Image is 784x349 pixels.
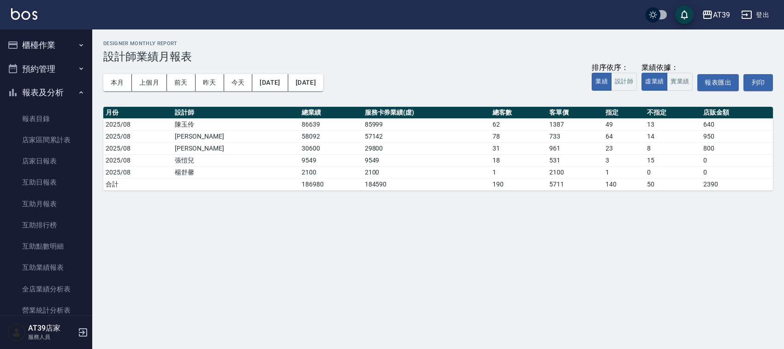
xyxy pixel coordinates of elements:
td: 2025/08 [103,166,172,178]
th: 客單價 [547,107,604,119]
td: 30600 [299,142,362,154]
td: 15 [645,154,701,166]
td: 1 [603,166,645,178]
a: 店家區間累計表 [4,129,89,151]
a: 互助月報表 [4,193,89,215]
td: 31 [490,142,547,154]
td: 2100 [299,166,362,178]
td: 49 [603,118,645,130]
td: [PERSON_NAME] [172,130,299,142]
button: 預約管理 [4,57,89,81]
td: 29800 [362,142,491,154]
h5: AT39店家 [28,324,75,333]
button: 報表匯出 [697,74,739,91]
h2: Designer Monthly Report [103,41,773,47]
table: a dense table [103,107,773,191]
th: 月份 [103,107,172,119]
a: 報表目錄 [4,108,89,129]
td: 186980 [299,178,362,190]
td: [PERSON_NAME] [172,142,299,154]
td: 3 [603,154,645,166]
button: 登出 [737,6,773,23]
div: 排序依序： [592,63,637,73]
td: 140 [603,178,645,190]
button: 設計師 [611,73,637,91]
td: 950 [701,130,773,142]
button: 前天 [167,74,196,91]
td: 楊舒馨 [172,166,299,178]
td: 9549 [362,154,491,166]
td: 640 [701,118,773,130]
button: 虛業績 [641,73,667,91]
button: 昨天 [196,74,224,91]
th: 店販金額 [701,107,773,119]
td: 2025/08 [103,118,172,130]
th: 總客數 [490,107,547,119]
div: AT39 [713,9,730,21]
button: 業績 [592,73,612,91]
td: 62 [490,118,547,130]
img: Person [7,323,26,342]
td: 531 [547,154,604,166]
td: 2025/08 [103,154,172,166]
button: save [675,6,694,24]
p: 服務人員 [28,333,75,341]
button: AT39 [698,6,734,24]
td: 1387 [547,118,604,130]
td: 1 [490,166,547,178]
td: 190 [490,178,547,190]
td: 8 [645,142,701,154]
th: 不指定 [645,107,701,119]
td: 2390 [701,178,773,190]
td: 2100 [547,166,604,178]
td: 9549 [299,154,362,166]
td: 78 [490,130,547,142]
td: 733 [547,130,604,142]
td: 陳玉伶 [172,118,299,130]
td: 184590 [362,178,491,190]
button: 實業績 [667,73,693,91]
button: 今天 [224,74,253,91]
th: 設計師 [172,107,299,119]
td: 57142 [362,130,491,142]
td: 2025/08 [103,142,172,154]
td: 85999 [362,118,491,130]
td: 0 [701,154,773,166]
a: 互助日報表 [4,172,89,193]
th: 指定 [603,107,645,119]
div: 業績依據： [641,63,693,73]
a: 互助點數明細 [4,236,89,257]
td: 800 [701,142,773,154]
td: 961 [547,142,604,154]
td: 0 [701,166,773,178]
td: 58092 [299,130,362,142]
button: [DATE] [252,74,288,91]
td: 64 [603,130,645,142]
button: 上個月 [132,74,167,91]
th: 服務卡券業績(虛) [362,107,491,119]
th: 總業績 [299,107,362,119]
td: 13 [645,118,701,130]
img: Logo [11,8,37,20]
button: 本月 [103,74,132,91]
td: 合計 [103,178,172,190]
td: 23 [603,142,645,154]
td: 0 [645,166,701,178]
button: 櫃檯作業 [4,33,89,57]
td: 14 [645,130,701,142]
button: 列印 [743,74,773,91]
a: 營業統計分析表 [4,300,89,321]
td: 張愷兒 [172,154,299,166]
a: 店家日報表 [4,151,89,172]
td: 2100 [362,166,491,178]
h3: 設計師業績月報表 [103,50,773,63]
a: 互助排行榜 [4,215,89,236]
td: 2025/08 [103,130,172,142]
a: 互助業績報表 [4,257,89,278]
td: 86639 [299,118,362,130]
td: 5711 [547,178,604,190]
a: 全店業績分析表 [4,279,89,300]
button: 報表及分析 [4,81,89,105]
td: 50 [645,178,701,190]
